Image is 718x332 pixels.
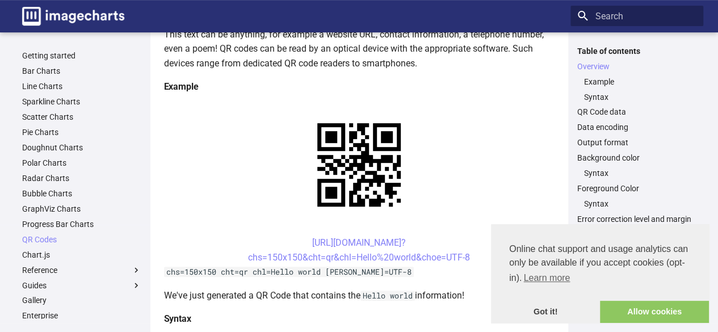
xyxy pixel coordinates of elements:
a: Chart.js [22,250,141,260]
a: QR Code data [577,107,696,117]
code: chs=150x150 cht=qr chl=Hello world [PERSON_NAME]=UTF-8 [164,267,414,277]
p: We've just generated a QR Code that contains the information! [164,288,555,303]
h4: Example [164,79,555,94]
label: Reference [22,265,141,275]
img: logo [22,7,124,26]
a: Line Charts [22,81,141,91]
a: Doughnut Charts [22,142,141,153]
a: dismiss cookie message [491,301,600,323]
img: chart [297,103,421,226]
a: learn more about cookies [522,270,572,287]
a: Foreground Color [577,183,696,194]
a: Radar Charts [22,173,141,183]
a: Background color [577,153,696,163]
nav: Table of contents [570,46,703,225]
a: Syntax [584,199,696,209]
code: Hello world [360,291,415,301]
a: Example [584,77,696,87]
a: GraphViz Charts [22,204,141,214]
div: cookieconsent [491,224,709,323]
a: Gallery [22,295,141,305]
span: Online chat support and usage analytics can only be available if you accept cookies (opt-in). [509,242,691,287]
a: Bar Charts [22,66,141,76]
a: Syntax [584,92,696,102]
h4: Syntax [164,312,555,326]
a: Output format [577,137,696,148]
label: Guides [22,280,141,291]
a: allow cookies [600,301,709,323]
a: Overview [577,61,696,72]
a: Pie Charts [22,127,141,137]
nav: Background color [577,168,696,178]
a: QR Codes [22,234,141,245]
a: Progress Bar Charts [22,219,141,229]
a: Scatter Charts [22,112,141,122]
a: Bubble Charts [22,188,141,199]
a: Getting started [22,51,141,61]
a: Image-Charts documentation [18,2,129,30]
a: Polar Charts [22,158,141,168]
label: Table of contents [570,46,703,56]
nav: Foreground Color [577,199,696,209]
a: Syntax [584,168,696,178]
a: Data encoding [577,122,696,132]
nav: Overview [577,77,696,102]
a: [URL][DOMAIN_NAME]?chs=150x150&cht=qr&chl=Hello%20world&choe=UTF-8 [248,237,470,263]
input: Search [570,6,703,26]
a: Enterprise [22,310,141,321]
a: Error correction level and margin [577,214,696,224]
a: Sparkline Charts [22,96,141,107]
